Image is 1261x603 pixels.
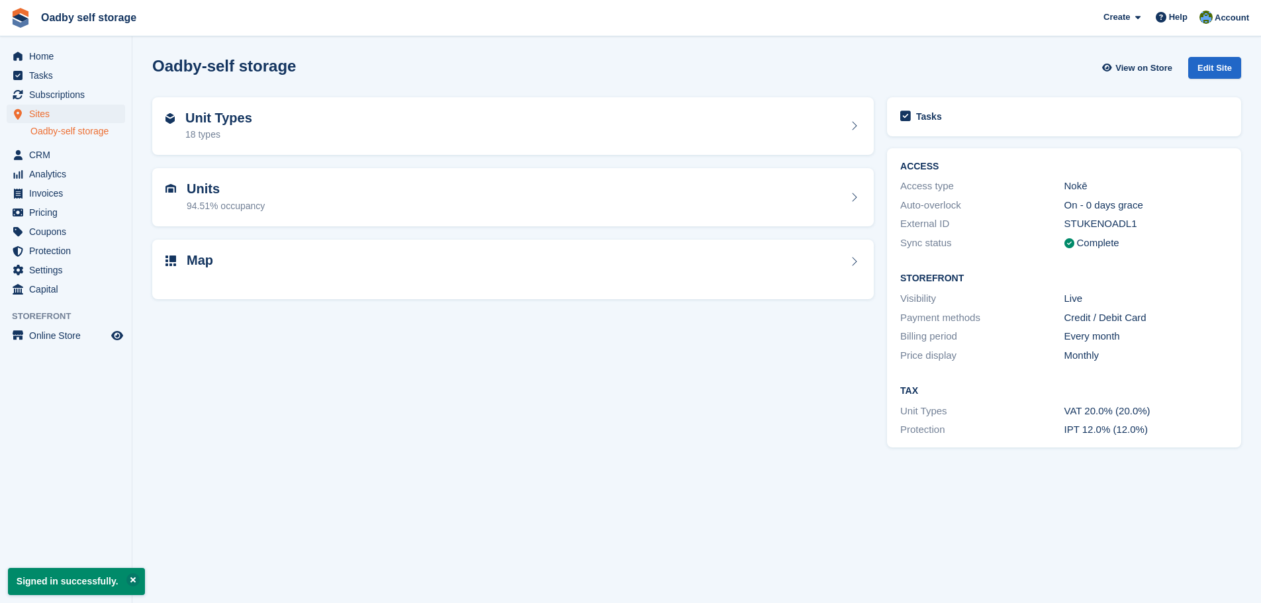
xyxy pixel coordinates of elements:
span: View on Store [1115,62,1172,75]
img: Sanjeave Nagra [1199,11,1213,24]
div: Billing period [900,329,1064,344]
img: stora-icon-8386f47178a22dfd0bd8f6a31ec36ba5ce8667c1dd55bd0f319d3a0aa187defe.svg [11,8,30,28]
h2: Tasks [916,111,942,122]
a: Edit Site [1188,57,1241,84]
img: unit-icn-7be61d7bf1b0ce9d3e12c5938cc71ed9869f7b940bace4675aadf7bd6d80202e.svg [165,184,176,193]
a: menu [7,326,125,345]
span: Protection [29,242,109,260]
a: menu [7,261,125,279]
h2: ACCESS [900,162,1228,172]
span: Home [29,47,109,66]
span: Help [1169,11,1188,24]
span: Tasks [29,66,109,85]
h2: Storefront [900,273,1228,284]
h2: Map [187,253,213,268]
div: Live [1064,291,1228,306]
div: Edit Site [1188,57,1241,79]
a: menu [7,184,125,203]
div: Every month [1064,329,1228,344]
a: menu [7,203,125,222]
div: STUKENOADL1 [1064,216,1228,232]
div: 18 types [185,128,252,142]
span: Pricing [29,203,109,222]
span: Settings [29,261,109,279]
div: External ID [900,216,1064,232]
div: Protection [900,422,1064,438]
a: Unit Types 18 types [152,97,874,156]
a: menu [7,146,125,164]
a: Oadby self storage [36,7,142,28]
div: Auto-overlock [900,198,1064,213]
a: Units 94.51% occupancy [152,168,874,226]
span: Invoices [29,184,109,203]
div: Sync status [900,236,1064,251]
a: Map [152,240,874,300]
div: 94.51% occupancy [187,199,265,213]
p: Signed in successfully. [8,568,145,595]
span: Sites [29,105,109,123]
a: menu [7,66,125,85]
span: Analytics [29,165,109,183]
div: On - 0 days grace [1064,198,1228,213]
div: Credit / Debit Card [1064,310,1228,326]
h2: Unit Types [185,111,252,126]
a: menu [7,47,125,66]
a: menu [7,165,125,183]
div: Monthly [1064,348,1228,363]
a: menu [7,222,125,241]
a: View on Store [1100,57,1178,79]
div: Price display [900,348,1064,363]
div: Unit Types [900,404,1064,419]
span: Create [1103,11,1130,24]
h2: Units [187,181,265,197]
img: unit-type-icn-2b2737a686de81e16bb02015468b77c625bbabd49415b5ef34ead5e3b44a266d.svg [165,113,175,124]
div: Access type [900,179,1064,194]
h2: Tax [900,386,1228,396]
span: Capital [29,280,109,299]
span: Storefront [12,310,132,323]
div: Visibility [900,291,1064,306]
div: Nokē [1064,179,1228,194]
span: Account [1215,11,1249,24]
span: CRM [29,146,109,164]
img: map-icn-33ee37083ee616e46c38cad1a60f524a97daa1e2b2c8c0bc3eb3415660979fc1.svg [165,255,176,266]
span: Coupons [29,222,109,241]
a: Oadby-self storage [30,125,125,138]
a: menu [7,85,125,104]
div: VAT 20.0% (20.0%) [1064,404,1228,419]
a: menu [7,105,125,123]
div: IPT 12.0% (12.0%) [1064,422,1228,438]
a: Preview store [109,328,125,344]
div: Payment methods [900,310,1064,326]
h2: Oadby-self storage [152,57,296,75]
span: Online Store [29,326,109,345]
a: menu [7,242,125,260]
a: menu [7,280,125,299]
span: Subscriptions [29,85,109,104]
div: Complete [1077,236,1119,251]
